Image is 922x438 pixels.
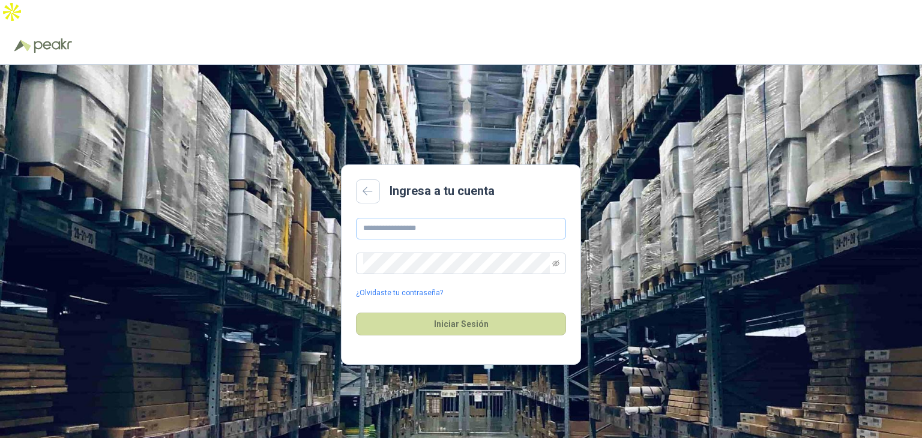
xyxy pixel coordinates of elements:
span: eye-invisible [552,260,559,267]
a: ¿Olvidaste tu contraseña? [356,287,443,299]
h2: Ingresa a tu cuenta [390,182,495,200]
img: Logo [14,40,31,52]
img: Peakr [34,38,72,53]
button: Iniciar Sesión [356,313,566,335]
